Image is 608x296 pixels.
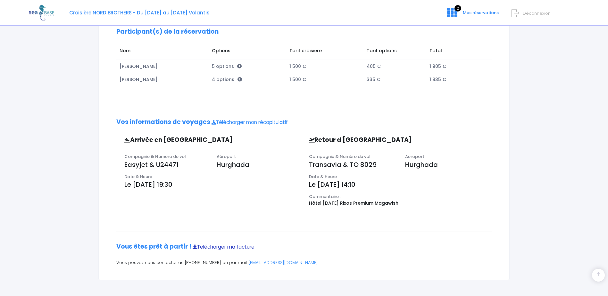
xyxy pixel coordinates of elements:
[364,73,427,86] td: 335 €
[116,60,209,73] td: [PERSON_NAME]
[286,60,364,73] td: 1 500 €
[405,153,424,160] span: Aéroport
[427,73,486,86] td: 1 835 €
[405,160,492,169] p: Hurghada
[116,259,492,266] p: Vous pouvez nous contacter au [PHONE_NUMBER] ou par mail :
[69,9,210,16] span: Croisière NORD BROTHERS - Du [DATE] au [DATE] Volantis
[309,174,337,180] span: Date & Heure
[217,160,299,169] p: Hurghada
[309,200,492,207] p: Hôtel [DATE] Rixos Premium Magawish
[116,73,209,86] td: [PERSON_NAME]
[304,136,448,144] h3: Retour d'[GEOGRAPHIC_DATA]
[364,60,427,73] td: 405 €
[442,12,503,18] a: 2 Mes réservations
[309,160,396,169] p: Transavia & TO 8029
[120,136,258,144] h3: Arrivée en [GEOGRAPHIC_DATA]
[116,44,209,60] td: Nom
[212,76,242,83] span: 4 options
[523,10,551,16] span: Déconnexion
[427,44,486,60] td: Total
[364,44,427,60] td: Tarif options
[212,119,288,126] a: Télécharger mon récapitulatif
[124,160,207,169] p: Easyjet & U24471
[193,243,254,250] a: Télécharger ma facture
[116,119,492,126] h2: Vos informations de voyages
[286,73,364,86] td: 1 500 €
[124,153,186,160] span: Compagnie & Numéro de vol
[209,44,286,60] td: Options
[116,28,492,36] h2: Participant(s) de la réservation
[463,10,499,16] span: Mes réservations
[309,180,492,189] p: Le [DATE] 14:10
[212,63,242,70] span: 5 options
[286,44,364,60] td: Tarif croisière
[116,243,492,251] h2: Vous êtes prêt à partir !
[309,193,341,200] span: Commentaire :
[124,180,299,189] p: Le [DATE] 19:30
[124,174,152,180] span: Date & Heure
[217,153,236,160] span: Aéroport
[427,60,486,73] td: 1 905 €
[309,153,371,160] span: Compagnie & Numéro de vol
[249,259,318,266] a: [EMAIL_ADDRESS][DOMAIN_NAME]
[454,5,461,12] span: 2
